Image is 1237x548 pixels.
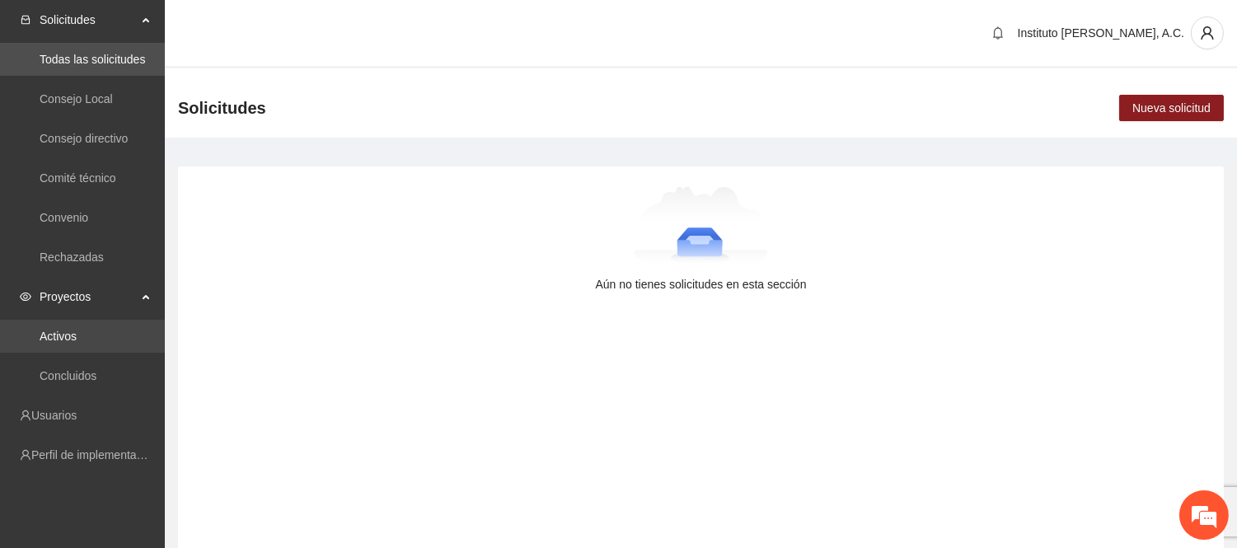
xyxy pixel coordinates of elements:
[634,186,768,269] img: Aún no tienes solicitudes en esta sección
[40,330,77,343] a: Activos
[40,171,116,185] a: Comité técnico
[40,92,113,105] a: Consejo Local
[1018,26,1184,40] span: Instituto [PERSON_NAME], A.C.
[20,291,31,302] span: eye
[40,53,145,66] a: Todas las solicitudes
[985,20,1011,46] button: bell
[40,132,128,145] a: Consejo directivo
[204,275,1197,293] div: Aún no tienes solicitudes en esta sección
[20,14,31,26] span: inbox
[178,95,266,121] span: Solicitudes
[31,409,77,422] a: Usuarios
[40,251,104,264] a: Rechazadas
[31,448,160,461] a: Perfil de implementadora
[1191,16,1224,49] button: user
[40,211,88,224] a: Convenio
[986,26,1010,40] span: bell
[40,3,137,36] span: Solicitudes
[1132,99,1211,117] span: Nueva solicitud
[40,369,96,382] a: Concluidos
[40,280,137,313] span: Proyectos
[1119,95,1224,121] button: Nueva solicitud
[1192,26,1223,40] span: user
